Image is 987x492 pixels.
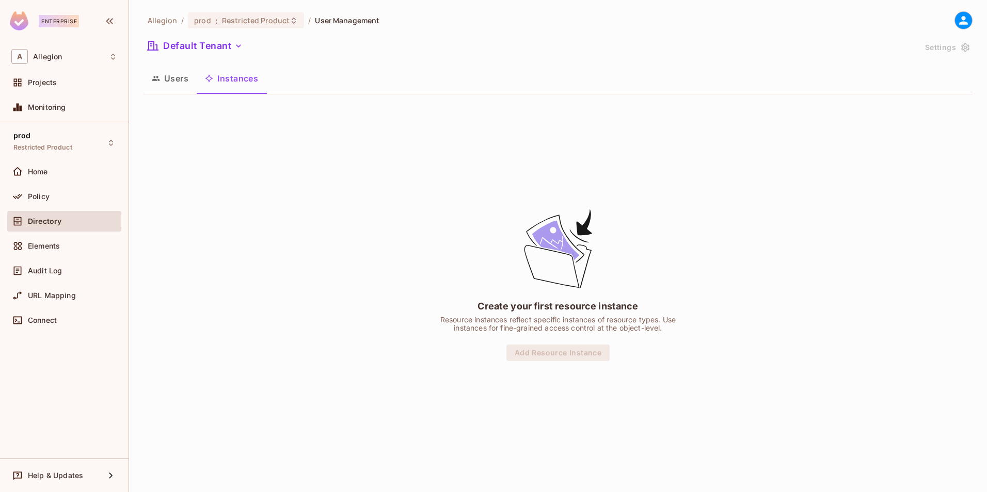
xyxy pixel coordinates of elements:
div: Enterprise [39,15,79,27]
span: Monitoring [28,103,66,111]
span: the active workspace [148,15,177,25]
div: Create your first resource instance [477,300,638,313]
div: Resource instances reflect specific instances of resource types. Use instances for fine-grained a... [429,316,687,332]
span: Policy [28,192,50,201]
span: Elements [28,242,60,250]
button: Add Resource Instance [506,345,610,361]
span: A [11,49,28,64]
span: URL Mapping [28,291,76,300]
button: Settings [921,39,973,56]
button: Default Tenant [144,38,247,54]
span: Audit Log [28,267,62,275]
span: Projects [28,78,57,87]
img: SReyMgAAAABJRU5ErkJggg== [10,11,28,30]
li: / [181,15,184,25]
span: User Management [315,15,379,25]
span: prod [13,132,31,140]
span: Directory [28,217,61,225]
span: prod [194,15,211,25]
span: Restricted Product [222,15,290,25]
button: Instances [197,65,266,91]
button: Users [144,65,197,91]
span: : [215,17,218,25]
li: / [308,15,311,25]
span: Home [28,168,48,176]
span: Restricted Product [13,143,72,152]
span: Help & Updates [28,471,83,480]
span: Workspace: Allegion [33,53,62,61]
span: Connect [28,316,57,324]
